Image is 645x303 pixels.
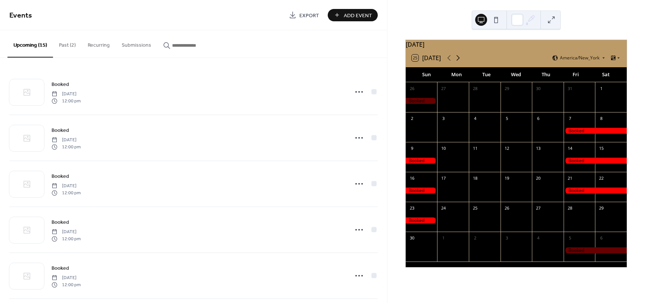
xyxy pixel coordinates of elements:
[299,12,319,19] span: Export
[52,91,81,98] span: [DATE]
[566,204,574,213] div: 28
[7,30,53,58] button: Upcoming (15)
[564,128,627,134] div: Booked
[503,174,511,183] div: 19
[52,143,81,150] span: 12:00 pm
[566,85,574,93] div: 31
[597,145,605,153] div: 15
[597,234,605,242] div: 6
[52,80,69,89] a: Booked
[52,81,69,89] span: Booked
[439,234,448,242] div: 1
[471,174,479,183] div: 18
[82,30,116,57] button: Recurring
[442,67,471,82] div: Mon
[471,115,479,123] div: 4
[328,9,378,21] button: Add Event
[564,247,627,254] div: Booked
[52,98,81,104] span: 12:00 pm
[503,115,511,123] div: 5
[531,67,561,82] div: Thu
[597,174,605,183] div: 22
[566,174,574,183] div: 21
[52,137,81,143] span: [DATE]
[408,234,416,242] div: 30
[52,172,69,180] a: Booked
[408,115,416,123] div: 2
[597,115,605,123] div: 8
[591,67,621,82] div: Sat
[9,8,32,23] span: Events
[471,234,479,242] div: 2
[503,234,511,242] div: 3
[52,264,69,272] a: Booked
[406,40,627,49] div: [DATE]
[53,30,82,57] button: Past (2)
[116,30,157,57] button: Submissions
[406,188,437,194] div: Booked
[439,85,448,93] div: 27
[408,85,416,93] div: 26
[566,145,574,153] div: 14
[534,145,542,153] div: 13
[409,53,443,63] button: 25[DATE]
[52,183,81,189] span: [DATE]
[406,217,437,224] div: Booked
[534,115,542,123] div: 6
[412,67,442,82] div: Sun
[52,265,69,272] span: Booked
[471,204,479,213] div: 25
[534,174,542,183] div: 20
[503,85,511,93] div: 29
[566,234,574,242] div: 5
[52,126,69,135] a: Booked
[439,204,448,213] div: 24
[564,158,627,164] div: Booked
[439,174,448,183] div: 17
[534,85,542,93] div: 30
[471,67,501,82] div: Tue
[439,115,448,123] div: 3
[52,275,81,281] span: [DATE]
[439,145,448,153] div: 10
[408,174,416,183] div: 16
[52,281,81,288] span: 12:00 pm
[561,67,591,82] div: Fri
[406,158,437,164] div: Booked
[408,145,416,153] div: 9
[501,67,531,82] div: Wed
[503,145,511,153] div: 12
[564,188,627,194] div: Booked
[344,12,372,19] span: Add Event
[406,98,437,104] div: Booked
[471,145,479,153] div: 11
[52,235,81,242] span: 12:00 pm
[503,204,511,213] div: 26
[283,9,325,21] a: Export
[597,85,605,93] div: 1
[408,204,416,213] div: 23
[471,85,479,93] div: 28
[560,56,599,60] span: America/New_York
[52,127,69,135] span: Booked
[566,115,574,123] div: 7
[52,229,81,235] span: [DATE]
[534,204,542,213] div: 27
[534,234,542,242] div: 4
[52,189,81,196] span: 12:00 pm
[597,204,605,213] div: 29
[52,218,69,226] a: Booked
